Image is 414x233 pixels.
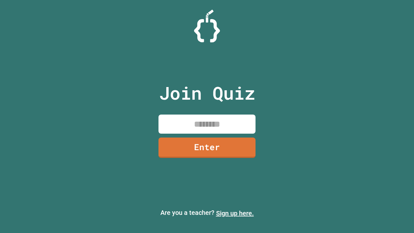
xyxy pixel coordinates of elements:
iframe: chat widget [360,179,408,206]
img: Logo.svg [194,10,220,42]
iframe: chat widget [387,207,408,227]
a: Enter [158,138,256,158]
a: Sign up here. [216,209,254,217]
p: Join Quiz [159,80,255,106]
p: Are you a teacher? [5,208,409,218]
